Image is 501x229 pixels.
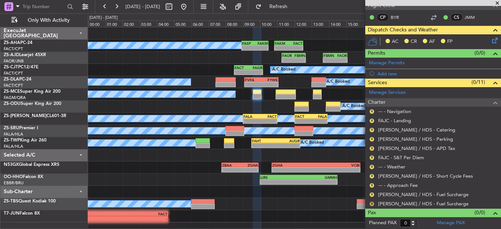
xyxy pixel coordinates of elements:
[288,46,302,50] div: -
[157,20,175,27] div: 04:00
[312,20,329,27] div: 13:00
[377,13,389,21] div: CP
[240,168,258,172] div: -
[429,38,435,45] span: AF
[249,65,262,70] div: FAGR
[392,38,398,45] span: AC
[316,168,360,172] div: -
[4,102,21,106] span: ZS-ODU
[4,114,46,118] span: ZS-[PERSON_NAME]
[447,38,453,45] span: FP
[140,20,157,27] div: 03:00
[245,78,262,82] div: FVFA
[4,53,19,57] span: ZS-AJD
[4,126,19,130] span: ZS-SRU
[4,199,56,204] a: ZS-TBSQuest Kodiak 100
[368,49,385,58] span: Permits
[4,89,61,94] a: ZS-MCESuper King Air 200
[4,114,66,118] a: ZS-[PERSON_NAME]CL601-3R
[4,144,23,149] a: FALA/HLA
[242,41,255,45] div: FASP
[240,163,258,167] div: ZGHA
[242,46,255,50] div: -
[282,53,294,58] div: FAOR
[295,20,312,27] div: 12:00
[299,180,337,184] div: -
[324,53,335,58] div: FBMN
[235,65,248,70] div: FACT
[263,4,294,9] span: Refresh
[272,168,316,172] div: -
[4,211,20,216] span: T7-JUN
[260,119,277,123] div: -
[301,137,324,148] div: A/C Booked
[378,117,411,124] a: FAJC - Landing
[4,53,46,57] a: ZS-AJDLearjet 45XR
[282,58,294,62] div: -
[174,20,191,27] div: 05:00
[370,128,374,132] button: R
[277,20,295,27] div: 11:00
[4,65,18,69] span: ZS-CJT
[19,18,78,23] span: Only With Activity
[255,46,268,50] div: -
[252,1,296,13] button: Refresh
[4,83,23,88] a: FACT/CPT
[370,146,374,151] button: R
[370,174,374,178] button: R
[4,180,24,186] a: EBBR/BRU
[368,26,438,34] span: Dispatch Checks and Weather
[272,163,316,167] div: ZGHA
[222,163,240,167] div: ZBAA
[437,219,465,227] a: Manage PAX
[4,163,19,167] span: N53GX
[260,114,277,119] div: FACT
[370,165,374,169] button: R
[8,14,80,26] button: Only With Activity
[378,201,469,207] a: [PERSON_NAME] / HDS - Fuel Surcharge
[4,41,32,45] a: ZS-AHAPC-24
[276,139,299,143] div: AUGR
[377,71,497,77] div: Add new
[249,70,262,75] div: -
[369,89,406,96] a: Manage Services
[4,102,61,106] a: ZS-ODUSuper King Air 200
[363,20,381,27] div: 16:00
[4,41,20,45] span: ZS-AHA
[370,202,374,206] button: R
[471,78,485,86] span: (0/11)
[378,145,455,151] a: [PERSON_NAME] / HDS - APD Tax
[346,20,364,27] div: 15:00
[23,1,65,12] input: Trip Number
[275,46,288,50] div: -
[252,143,276,148] div: -
[4,211,40,216] a: T7-JUNFalcon 8X
[294,53,305,58] div: FBMN
[4,77,31,82] a: ZS-DLAPC-24
[474,49,485,57] span: (0/0)
[4,131,23,137] a: FALA/HLA
[411,38,417,45] span: CR
[262,78,278,82] div: FYWE
[378,136,453,142] a: [PERSON_NAME] / HDS - Parking
[255,41,268,45] div: FAKM
[4,46,23,52] a: FACT/CPT
[191,20,209,27] div: 06:00
[316,163,360,167] div: VCBI
[368,209,376,217] span: Pax
[335,58,347,62] div: -
[235,70,248,75] div: -
[66,216,167,221] div: -
[260,175,298,180] div: LIRS
[378,164,405,170] a: --- - Weather
[378,108,411,115] a: --- - Navigation
[4,65,38,69] a: ZS-CJTPC12/47E
[335,53,347,58] div: FAOR
[262,82,278,87] div: -
[4,77,19,82] span: ZS-DLA
[369,219,397,227] label: Planned PAX
[369,59,405,67] a: Manage Permits
[4,58,24,64] a: FAOR/JNB
[252,139,276,143] div: FAHT
[276,143,299,148] div: -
